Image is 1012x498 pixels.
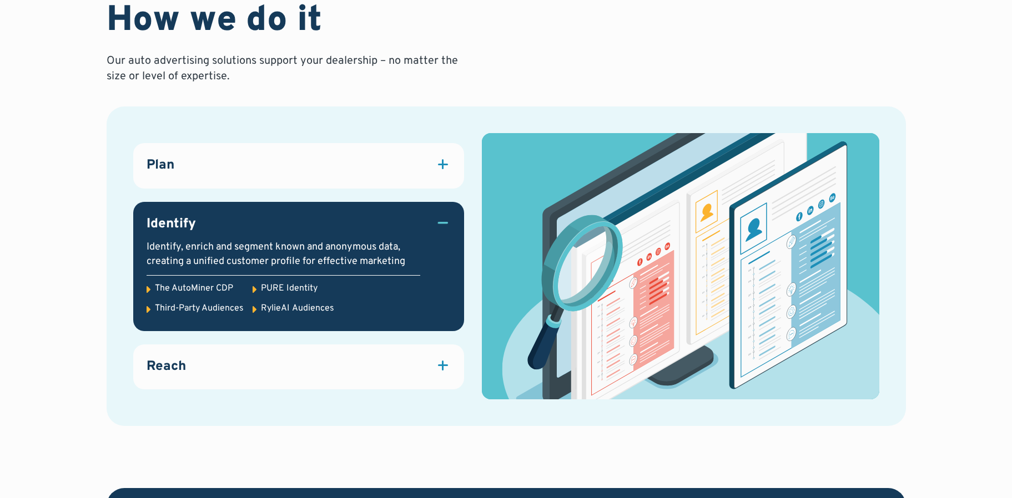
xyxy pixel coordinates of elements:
[261,302,334,314] div: RylieAI Audiences
[155,302,244,314] div: Third-Party Audiences
[147,215,196,234] h3: Identify
[107,53,462,84] p: Our auto advertising solutions support your dealership – no matter the size or level of expertise.
[482,133,879,399] img: personas and customer profiles
[147,358,186,377] h3: Reach
[155,282,233,294] div: The AutoMiner CDP
[261,282,318,294] div: PURE Identity
[147,240,421,268] div: Identify, enrich and segment known and anonymous data, creating a unified customer profile for ef...
[147,156,174,175] h3: Plan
